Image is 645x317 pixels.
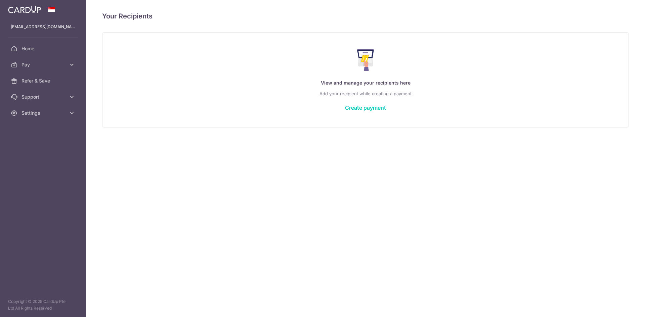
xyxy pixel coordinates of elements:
[357,49,374,71] img: Make Payment
[11,23,75,30] p: [EMAIL_ADDRESS][DOMAIN_NAME]
[21,61,66,68] span: Pay
[116,90,615,98] p: Add your recipient while creating a payment
[21,45,66,52] span: Home
[102,11,629,21] h4: Your Recipients
[602,297,638,314] iframe: Opens a widget where you can find more information
[21,77,66,84] span: Refer & Save
[21,94,66,100] span: Support
[345,104,386,111] a: Create payment
[21,110,66,116] span: Settings
[8,5,41,13] img: CardUp
[116,79,615,87] p: View and manage your recipients here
